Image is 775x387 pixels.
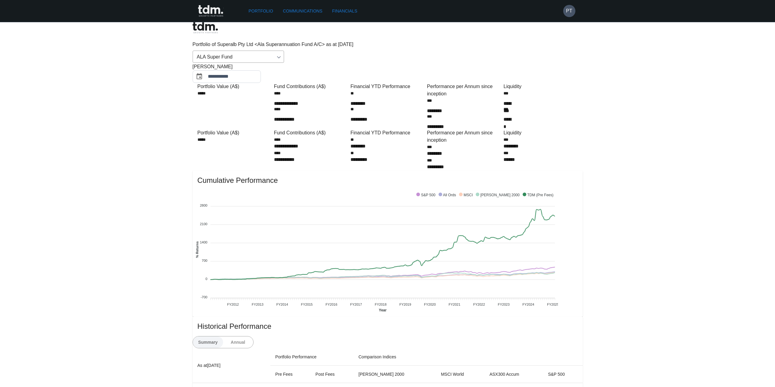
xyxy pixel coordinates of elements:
[459,193,473,197] span: MSCI
[399,303,411,306] tspan: FY2019
[276,303,288,306] tspan: FY2014
[354,348,582,366] th: Comparison Indices
[197,321,578,331] span: Historical Performance
[246,5,276,17] a: Portfolio
[325,303,337,306] tspan: FY2016
[200,222,207,225] tspan: 2100
[473,303,485,306] tspan: FY2022
[197,176,578,185] span: Cumulative Performance
[193,70,205,83] button: Choose date, selected date is Aug 31, 2025
[205,277,207,281] tspan: 0
[476,193,520,197] span: [PERSON_NAME] 2000
[330,5,360,17] a: Financials
[193,63,233,70] span: [PERSON_NAME]
[280,5,325,17] a: Communications
[523,193,553,197] span: TDM (Pre Fees)
[350,83,425,90] div: Financial YTD Performance
[193,336,254,348] div: text alignment
[301,303,313,306] tspan: FY2015
[200,240,207,244] tspan: 1400
[424,303,436,306] tspan: FY2020
[485,365,543,383] th: ASX300 Accum
[503,83,578,90] div: Liquidity
[379,308,387,312] text: Year
[354,365,436,383] th: [PERSON_NAME] 2000
[270,365,311,383] th: Pre Fees
[427,83,501,98] div: Performance per Annum since inception
[274,83,348,90] div: Fund Contributions (A$)
[563,5,575,17] button: PT
[498,303,510,306] tspan: FY2023
[197,129,272,137] div: Portfolio Value (A$)
[274,129,348,137] div: Fund Contributions (A$)
[311,365,354,383] th: Post Fees
[566,7,572,15] h6: PT
[223,336,253,348] button: Annual
[350,303,362,306] tspan: FY2017
[252,303,264,306] tspan: FY2013
[547,303,559,306] tspan: FY2025
[197,83,272,90] div: Portfolio Value (A$)
[197,362,266,369] p: As at [DATE]
[202,259,207,262] tspan: 700
[201,295,207,299] tspan: -700
[270,348,354,366] th: Portfolio Performance
[193,41,583,48] p: Portfolio of Superalb Pty Ltd <Ala Superannuation Fund A/C> as at [DATE]
[375,303,387,306] tspan: FY2018
[543,365,582,383] th: S&P 500
[503,129,578,137] div: Liquidity
[439,193,456,197] span: All Ords
[427,129,501,144] div: Performance per Annum since inception
[436,365,485,383] th: MSCI World
[522,303,534,306] tspan: FY2024
[227,303,239,306] tspan: FY2012
[350,129,425,137] div: Financial YTD Performance
[449,303,460,306] tspan: FY2021
[193,51,284,63] div: ALA Super Fund
[195,241,199,258] text: % Returns
[416,193,435,197] span: S&P 500
[200,204,207,207] tspan: 2800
